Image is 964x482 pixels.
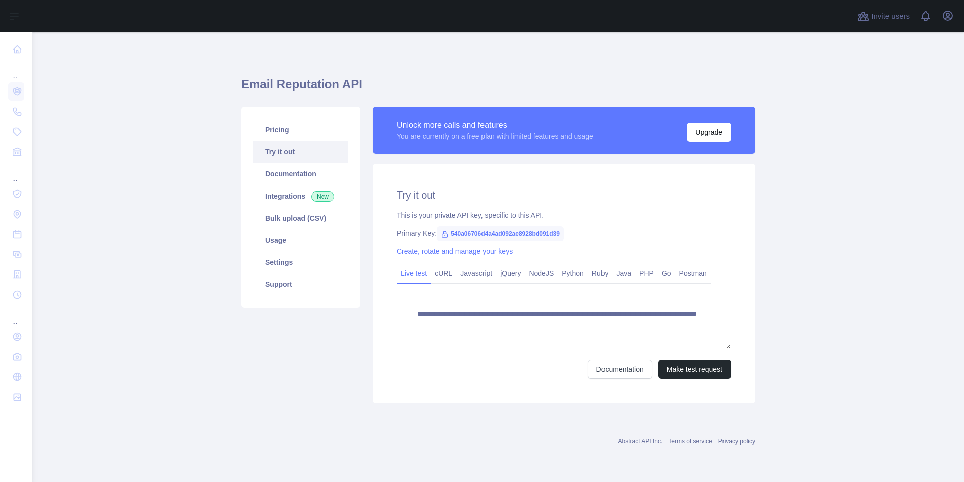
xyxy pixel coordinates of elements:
[588,360,652,379] a: Documentation
[8,306,24,326] div: ...
[525,265,558,281] a: NodeJS
[253,163,348,185] a: Documentation
[253,119,348,141] a: Pricing
[718,438,755,445] a: Privacy policy
[253,141,348,163] a: Try it out
[253,251,348,273] a: Settings
[431,265,456,281] a: cURL
[658,265,675,281] a: Go
[397,188,731,202] h2: Try it out
[241,76,755,101] h1: Email Reputation API
[675,265,711,281] a: Postman
[668,438,712,445] a: Terms of service
[397,228,731,238] div: Primary Key:
[253,229,348,251] a: Usage
[253,273,348,296] a: Support
[558,265,588,281] a: Python
[8,60,24,80] div: ...
[496,265,525,281] a: jQuery
[687,123,731,142] button: Upgrade
[437,226,564,241] span: 540a06706d4a4ad092ae8928bd091d39
[397,247,513,255] a: Create, rotate and manage your keys
[8,163,24,183] div: ...
[658,360,731,379] button: Make test request
[397,210,731,220] div: This is your private API key, specific to this API.
[311,191,334,202] span: New
[635,265,658,281] a: PHP
[871,11,910,22] span: Invite users
[397,265,431,281] a: Live test
[397,131,593,141] div: You are currently on a free plan with limited features and usage
[855,8,912,24] button: Invite users
[456,265,496,281] a: Javascript
[253,207,348,229] a: Bulk upload (CSV)
[397,119,593,131] div: Unlock more calls and features
[588,265,613,281] a: Ruby
[613,265,636,281] a: Java
[618,438,663,445] a: Abstract API Inc.
[253,185,348,207] a: Integrations New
